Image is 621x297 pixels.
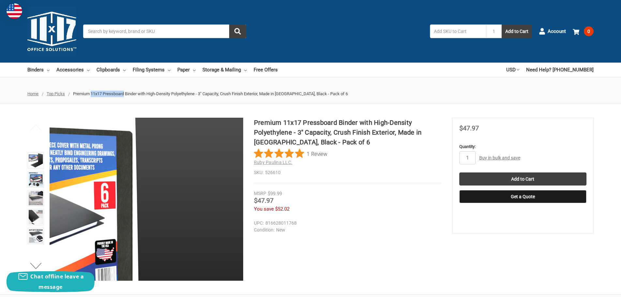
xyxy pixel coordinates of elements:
[26,121,46,134] button: Previous
[29,191,43,205] img: Ruby Paulina 11x17 Pressboard Binder
[254,206,274,212] span: You save
[96,63,126,77] a: Clipboards
[29,172,43,186] img: Premium 11x17 Pressboard Binder with High-Density Polyethylene - 3" Capacity, Crush Finish Exteri...
[254,220,438,227] dd: 816628011768
[526,63,594,77] a: Need Help? [PHONE_NUMBER]
[307,149,327,158] span: 1 Review
[254,190,266,197] div: MSRP
[254,169,441,176] dd: 526610
[573,23,594,40] a: 0
[47,91,65,96] a: Top Picks
[268,191,282,197] span: $99.99
[506,63,519,77] a: USD
[275,206,289,212] span: $52.02
[584,26,594,36] span: 0
[254,118,441,147] h1: Premium 11x17 Pressboard Binder with High-Density Polyethylene - 3" Capacity, Crush Finish Exteri...
[29,210,43,224] img: Premium 11x17 Pressboard Binder with High-Density Polyethylene - 3" Capacity, Crush Finish Exteri...
[202,63,247,77] a: Storage & Mailing
[26,259,46,272] button: Next
[27,91,38,96] a: Home
[254,227,274,233] dt: Condition:
[479,155,520,160] a: Buy in bulk and save
[7,3,22,19] img: duty and tax information for United States
[30,273,84,290] span: Chat offline leave a message
[83,24,246,38] input: Search by keyword, brand or SKU
[177,63,196,77] a: Paper
[459,190,586,203] button: Get a Quote
[459,124,479,132] span: $47.97
[459,143,586,150] label: Quantity:
[254,149,327,158] button: Rated 5 out of 5 stars from 1 reviews. Jump to reviews.
[254,227,438,233] dd: New
[539,23,566,40] a: Account
[502,24,532,38] button: Add to Cart
[73,91,348,96] span: Premium 11x17 Pressboard Binder with High-Density Polyethylene - 3" Capacity, Crush Finish Exteri...
[29,229,43,243] img: Premium 11x17 Pressboard Binder with High-Density Polyethylene - 3" Capacity, Crush Finish Exteri...
[254,169,263,176] dt: SKU:
[27,7,76,56] img: 11x17.com
[254,220,264,227] dt: UPC:
[459,172,586,186] input: Add to Cart
[430,24,486,38] input: Add SKU to Cart
[29,153,43,168] img: Premium 11x17 Pressboard Binder with High-Density Polyethylene - 3" Capacity, Crush Finish Exteri...
[27,63,50,77] a: Binders
[254,160,292,165] a: Ruby Paulina LLC.
[7,271,95,292] button: Chat offline leave a message
[254,63,278,77] a: Free Offers
[548,28,566,35] span: Account
[56,63,90,77] a: Accessories
[133,63,170,77] a: Filing Systems
[254,197,274,204] span: $47.97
